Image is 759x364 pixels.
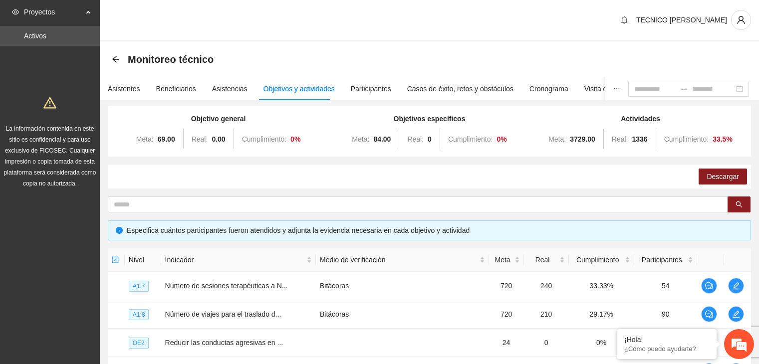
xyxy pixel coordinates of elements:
button: search [728,196,751,212]
span: warning [43,96,56,109]
span: La información contenida en este sitio es confidencial y para uso exclusivo de FICOSEC. Cualquier... [4,125,96,187]
td: 0 [524,329,569,357]
strong: 0 % [497,135,506,143]
strong: 1336 [632,135,647,143]
span: Número de viajes para el traslado d... [165,310,281,318]
span: A1.7 [129,281,149,292]
span: TECNICO [PERSON_NAME] [636,16,727,24]
td: 33.33% [569,272,634,300]
span: Real: [192,135,208,143]
span: edit [729,310,744,318]
button: Descargar [699,169,747,184]
span: to [680,85,688,93]
th: Cumplimiento [569,248,634,272]
td: Bitácoras [316,272,489,300]
th: Indicador [161,248,316,272]
strong: Actividades [621,115,660,123]
div: Asistencias [212,83,248,94]
div: Cronograma [529,83,568,94]
span: Meta [493,254,512,265]
th: Participantes [634,248,697,272]
span: Monitoreo técnico [128,51,214,67]
a: Activos [24,32,46,40]
span: Real: [407,135,424,143]
td: 240 [524,272,569,300]
div: Beneficiarios [156,83,196,94]
td: 720 [489,300,524,329]
button: edit [728,278,744,294]
button: bell [616,12,632,28]
strong: Objetivos específicos [394,115,466,123]
div: Casos de éxito, retos y obstáculos [407,83,513,94]
div: Asistentes [108,83,140,94]
td: 210 [524,300,569,329]
div: Back [112,55,120,64]
span: Real: [612,135,628,143]
span: Reducir las conductas agresivas en ... [165,339,283,347]
span: Cumplimiento: [448,135,493,143]
button: user [731,10,751,30]
th: Nivel [125,248,161,272]
span: check-square [112,256,119,263]
span: user [732,15,751,24]
span: swap-right [680,85,688,93]
td: N/A [634,329,697,357]
div: Objetivos y actividades [263,83,335,94]
span: eye [12,8,19,15]
span: info-circle [116,227,123,234]
td: 720 [489,272,524,300]
button: comment [701,306,717,322]
span: ellipsis [613,85,620,92]
button: comment [701,278,717,294]
span: bell [617,16,632,24]
button: edit [728,306,744,322]
th: Real [524,248,569,272]
button: ellipsis [605,77,628,100]
span: Meta: [548,135,566,143]
span: Real [528,254,557,265]
td: Bitácoras [316,300,489,329]
strong: 69.00 [158,135,175,143]
span: OE2 [129,338,149,349]
td: 0% [569,329,634,357]
td: 54 [634,272,697,300]
div: Participantes [351,83,391,94]
span: Meta: [136,135,154,143]
span: Cumplimiento: [242,135,286,143]
th: Medio de verificación [316,248,489,272]
div: ¡Hola! [624,336,709,344]
strong: 33.5 % [713,135,733,143]
span: Cumplimiento [573,254,623,265]
span: A1.8 [129,309,149,320]
span: Cumplimiento: [664,135,709,143]
span: arrow-left [112,55,120,63]
span: edit [729,282,744,290]
td: 24 [489,329,524,357]
span: Medio de verificación [320,254,478,265]
strong: 0 [428,135,432,143]
th: Meta [489,248,524,272]
strong: 84.00 [373,135,391,143]
p: ¿Cómo puedo ayudarte? [624,345,709,353]
div: Visita de campo y entregables [584,83,678,94]
span: Descargar [707,171,739,182]
div: Especifica cuántos participantes fueron atendidos y adjunta la evidencia necesaria en cada objeti... [127,225,743,236]
strong: 3729.00 [570,135,595,143]
span: Indicador [165,254,304,265]
span: Número de sesiones terapéuticas a N... [165,282,288,290]
span: Proyectos [24,2,83,22]
strong: 0.00 [212,135,225,143]
span: search [736,201,743,209]
strong: Objetivo general [191,115,246,123]
span: Meta: [352,135,369,143]
td: 90 [634,300,697,329]
strong: 0 % [290,135,300,143]
span: Participantes [638,254,686,265]
td: 29.17% [569,300,634,329]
